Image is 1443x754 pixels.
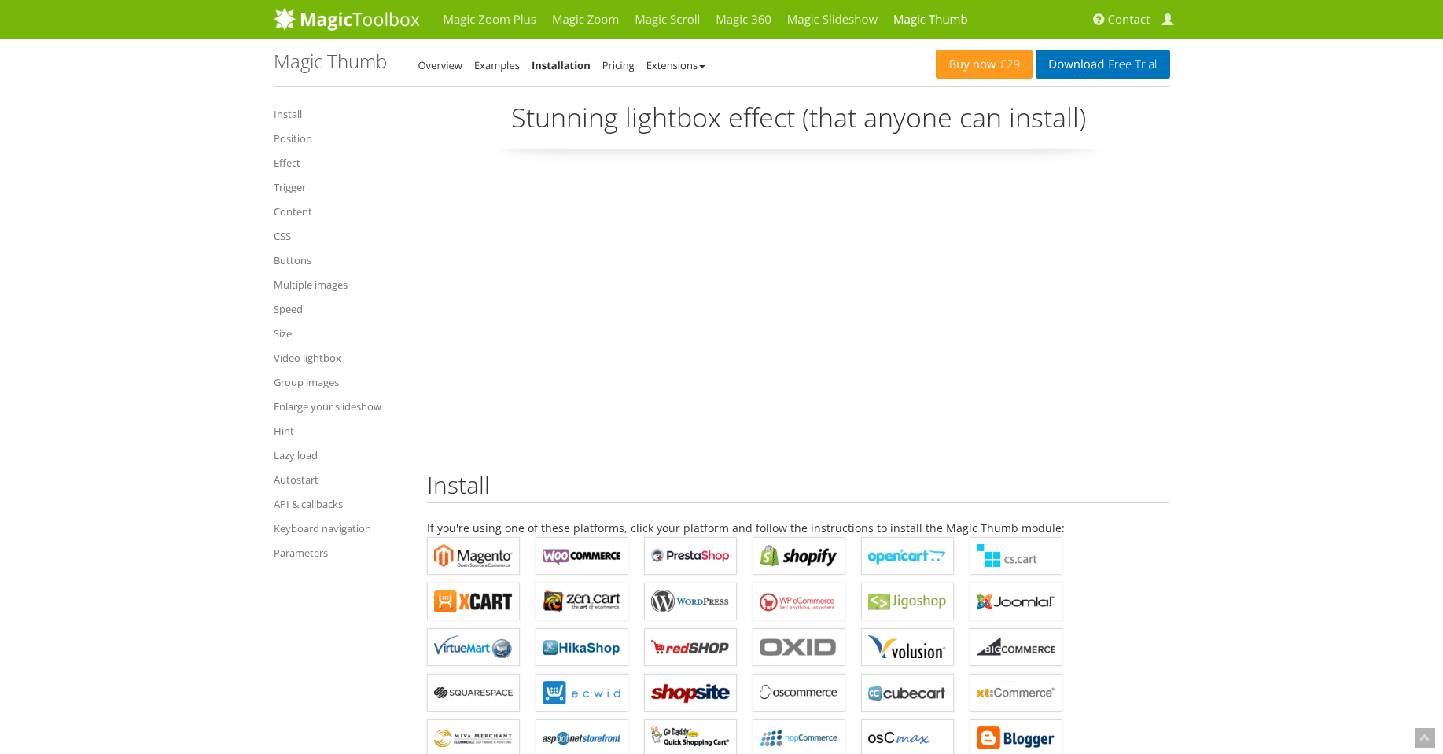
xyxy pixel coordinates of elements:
[760,590,838,613] b: Magic Thumb for WP e-Commerce
[543,635,621,659] b: Magic Thumb for HikaShop
[602,58,635,72] a: Pricing
[536,628,628,666] a: Magic Thumb for HikaShop
[274,153,403,172] a: Effect
[434,726,513,750] b: Magic Thumb for Miva Merchant
[753,628,845,666] a: Magic Thumb for OXID
[274,251,403,270] a: Buttons
[536,583,628,620] a: Magic Thumb for Zen Cart
[977,635,1055,659] b: Magic Thumb for Bigcommerce
[651,590,730,613] b: Magic Thumb for WordPress
[644,583,737,620] a: Magic Thumb for WordPress
[274,275,403,294] a: Multiple images
[651,635,730,659] b: Magic Thumb for redSHOP
[543,544,621,568] b: Magic Thumb for WooCommerce
[868,681,947,704] b: Magic Thumb for CubeCart
[861,674,954,712] a: Magic Thumb for CubeCart
[274,373,403,392] a: Group images
[977,590,1055,613] b: Magic Thumb for Joomla
[543,681,621,704] b: Magic Thumb for ECWID
[970,674,1062,712] a: Magic Thumb for xt:Commerce
[427,628,520,666] a: Magic Thumb for VirtueMart
[644,537,737,575] a: Magic Thumb for PrestaShop
[651,726,730,750] b: Magic Thumb for GoDaddy Shopping Cart
[861,628,954,666] a: Magic Thumb for Volusion
[1108,12,1150,28] span: Contact
[434,635,513,659] b: Magic Thumb for VirtueMart
[977,544,1055,568] b: Magic Thumb for CS-Cart
[753,674,845,712] a: Magic Thumb for osCommerce
[532,58,591,72] a: Installation
[543,726,621,750] b: Magic Thumb for AspDotNetStorefront
[753,583,845,620] a: Magic Thumb for WP e-Commerce
[868,635,947,659] b: Magic Thumb for Volusion
[644,628,737,666] a: Magic Thumb for redSHOP
[977,681,1055,704] b: Magic Thumb for xt:Commerce
[418,58,462,72] a: Overview
[427,472,1170,503] h2: Install
[536,674,628,712] a: Magic Thumb for ECWID
[760,726,838,750] b: Magic Thumb for nopCommerce
[434,681,513,704] b: Magic Thumb for Squarespace
[753,537,845,575] a: Magic Thumb for Shopify
[274,543,403,562] a: Parameters
[274,129,403,148] a: Position
[651,544,730,568] b: Magic Thumb for PrestaShop
[474,58,520,72] a: Examples
[427,99,1170,149] p: Stunning lightbox effect (that anyone can install)
[274,348,403,367] a: Video lightbox
[760,544,838,568] b: Magic Thumb for Shopify
[274,446,403,465] a: Lazy load
[274,324,403,343] a: Size
[274,226,403,245] a: CSS
[274,178,403,197] a: Trigger
[536,537,628,575] a: Magic Thumb for WooCommerce
[434,544,513,568] b: Magic Thumb for Magento
[868,544,947,568] b: Magic Thumb for OpenCart
[646,58,705,72] a: Extensions
[274,51,387,72] h1: Magic Thumb
[861,583,954,620] a: Magic Thumb for Jigoshop
[274,495,403,513] a: API & callbacks
[274,421,403,440] a: Hint
[760,681,838,704] b: Magic Thumb for osCommerce
[274,7,420,31] img: MagicToolbox.com - Image tools for your website
[977,726,1055,750] b: Magic Thumb for Blogger
[543,590,621,613] b: Magic Thumb for Zen Cart
[970,583,1062,620] a: Magic Thumb for Joomla
[274,397,403,416] a: Enlarge your slideshow
[427,674,520,712] a: Magic Thumb for Squarespace
[970,537,1062,575] a: Magic Thumb for CS-Cart
[996,58,1021,71] span: £29
[861,537,954,575] a: Magic Thumb for OpenCart
[760,635,838,659] b: Magic Thumb for OXID
[274,202,403,221] a: Content
[434,590,513,613] b: Magic Thumb for X-Cart
[274,300,403,318] a: Speed
[274,519,403,538] a: Keyboard navigation
[274,105,403,123] a: Install
[868,590,947,613] b: Magic Thumb for Jigoshop
[970,628,1062,666] a: Magic Thumb for Bigcommerce
[651,681,730,704] b: Magic Thumb for ShopSite
[427,537,520,575] a: Magic Thumb for Magento
[868,726,947,750] b: Magic Thumb for osCMax
[427,583,520,620] a: Magic Thumb for X-Cart
[644,674,737,712] a: Magic Thumb for ShopSite
[936,50,1033,79] a: Buy now£29
[1036,50,1169,79] a: DownloadFree Trial
[1104,58,1157,71] span: Free Trial
[274,470,403,489] a: Autostart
